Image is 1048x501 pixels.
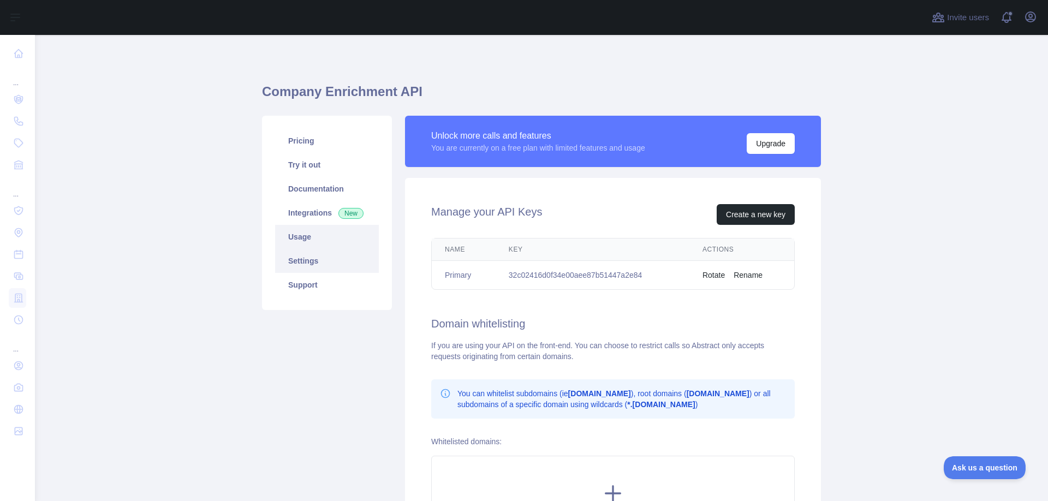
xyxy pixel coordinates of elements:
th: Name [432,238,496,261]
div: You are currently on a free plan with limited features and usage [431,142,645,153]
label: Whitelisted domains: [431,437,502,446]
a: Integrations New [275,201,379,225]
div: ... [9,177,26,199]
span: New [338,208,364,219]
a: Pricing [275,129,379,153]
td: 32c02416d0f34e00aee87b51447a2e84 [496,261,689,290]
div: If you are using your API on the front-end. You can choose to restrict calls so Abstract only acc... [431,340,795,362]
div: ... [9,65,26,87]
a: Support [275,273,379,297]
h2: Manage your API Keys [431,204,542,225]
a: Documentation [275,177,379,201]
a: Settings [275,249,379,273]
iframe: Toggle Customer Support [944,456,1026,479]
h1: Company Enrichment API [262,83,821,109]
button: Create a new key [717,204,795,225]
td: Primary [432,261,496,290]
button: Upgrade [747,133,795,154]
a: Usage [275,225,379,249]
p: You can whitelist subdomains (ie ), root domains ( ) or all subdomains of a specific domain using... [457,388,786,410]
span: Invite users [947,11,989,24]
button: Rotate [702,270,725,281]
h2: Domain whitelisting [431,316,795,331]
b: *.[DOMAIN_NAME] [627,400,695,409]
b: [DOMAIN_NAME] [568,389,631,398]
div: ... [9,332,26,354]
button: Rename [734,270,763,281]
button: Invite users [930,9,991,26]
a: Try it out [275,153,379,177]
th: Actions [689,238,794,261]
div: Unlock more calls and features [431,129,645,142]
b: [DOMAIN_NAME] [687,389,749,398]
th: Key [496,238,689,261]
